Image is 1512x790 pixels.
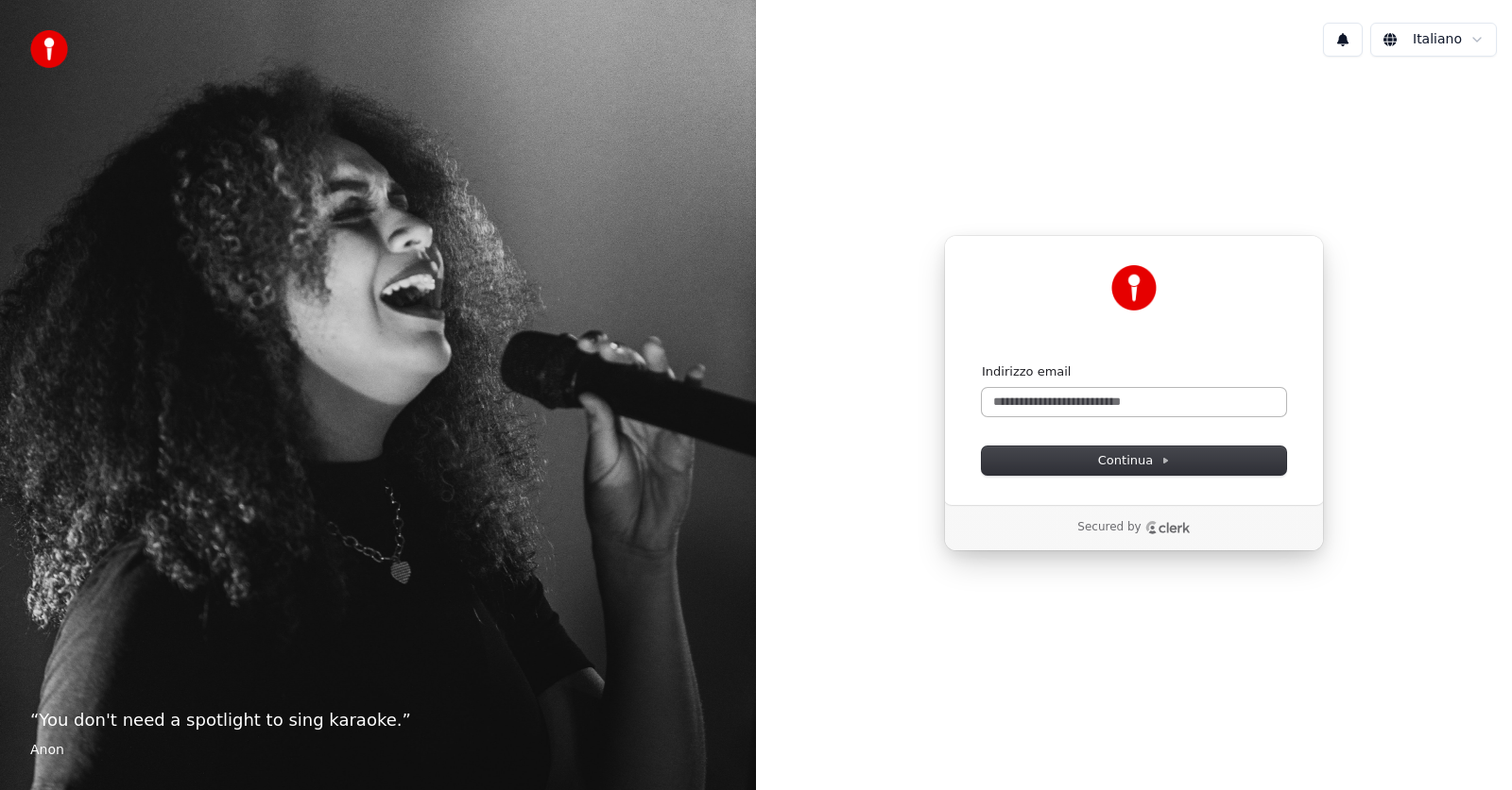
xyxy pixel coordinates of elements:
img: Youka [1111,265,1157,311]
footer: Anon [30,741,726,760]
p: Secured by [1077,520,1141,535]
img: youka [30,30,68,68]
a: Clerk logo [1145,521,1191,534]
button: Continua [982,446,1286,475]
label: Indirizzo email [982,363,1071,380]
span: Continua [1098,452,1170,469]
p: “ You don't need a spotlight to sing karaoke. ” [30,707,726,733]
